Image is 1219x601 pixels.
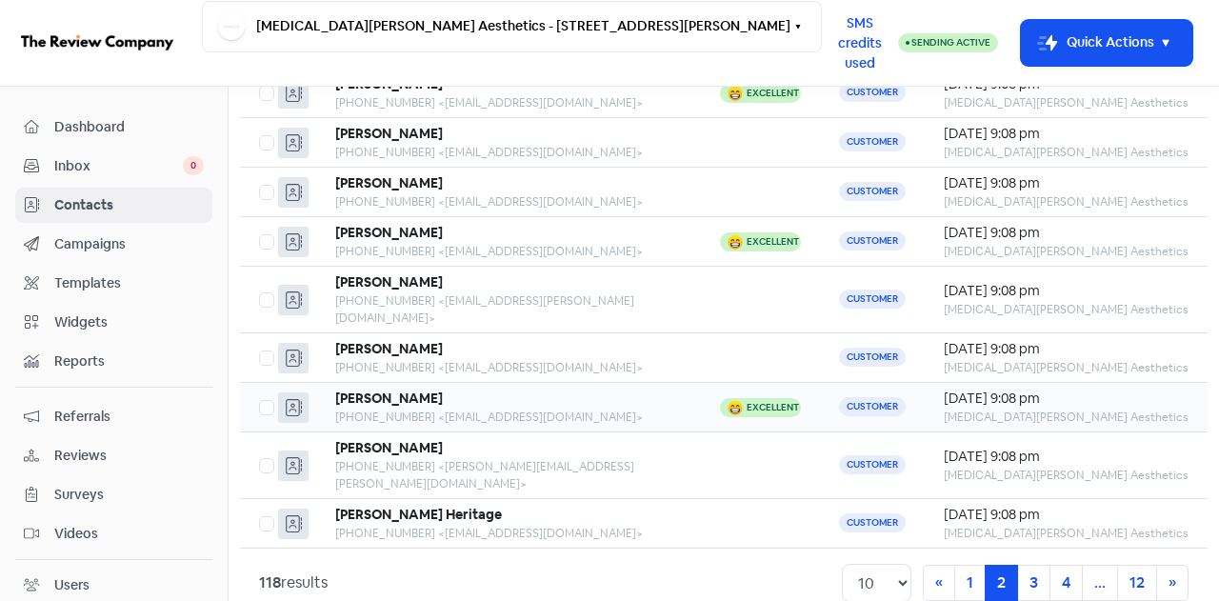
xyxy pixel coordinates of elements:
div: Excellent [747,89,799,98]
div: [DATE] 9:08 pm [944,124,1189,144]
span: Customer [839,455,906,474]
div: [PHONE_NUMBER] <[EMAIL_ADDRESS][DOMAIN_NAME]> [335,359,682,376]
a: Campaigns [15,227,212,262]
a: Reports [15,344,212,379]
a: Videos [15,516,212,551]
span: « [935,572,943,592]
div: [DATE] 9:08 pm [944,447,1189,467]
span: Customer [839,182,906,201]
div: [DATE] 9:08 pm [944,339,1189,359]
div: [PHONE_NUMBER] <[EMAIL_ADDRESS][DOMAIN_NAME]> [335,193,682,210]
span: » [1169,572,1176,592]
div: [DATE] 9:08 pm [944,389,1189,409]
span: Widgets [54,312,204,332]
a: Surveys [15,477,212,512]
div: [MEDICAL_DATA][PERSON_NAME] Aesthetics [944,409,1189,426]
div: [PHONE_NUMBER] <[PERSON_NAME][EMAIL_ADDRESS][PERSON_NAME][DOMAIN_NAME]> [335,458,682,492]
div: [PHONE_NUMBER] <[EMAIL_ADDRESS][DOMAIN_NAME]> [335,144,682,161]
div: Users [54,575,90,595]
a: Contacts [15,188,212,223]
div: Excellent [747,237,799,247]
div: [DATE] 9:08 pm [944,281,1189,301]
a: 3 [1017,565,1050,601]
b: [PERSON_NAME] [335,125,443,142]
span: Customer [839,513,906,532]
b: [PERSON_NAME] [335,174,443,191]
a: Inbox 0 [15,149,212,184]
div: [PHONE_NUMBER] <[EMAIL_ADDRESS][DOMAIN_NAME]> [335,243,682,260]
b: [PERSON_NAME] [335,390,443,407]
span: Customer [839,348,906,367]
span: Videos [54,524,204,544]
a: Templates [15,266,212,301]
div: [DATE] 9:08 pm [944,223,1189,243]
div: [MEDICAL_DATA][PERSON_NAME] Aesthetics [944,525,1189,542]
a: Dashboard [15,110,212,145]
span: Sending Active [911,36,990,49]
strong: 118 [259,572,281,592]
span: Inbox [54,156,183,176]
a: Referrals [15,399,212,434]
a: ... [1082,565,1118,601]
span: Customer [839,83,906,102]
button: [MEDICAL_DATA][PERSON_NAME] Aesthetics - [STREET_ADDRESS][PERSON_NAME] [202,1,822,52]
div: [MEDICAL_DATA][PERSON_NAME] Aesthetics [944,243,1189,260]
div: [MEDICAL_DATA][PERSON_NAME] Aesthetics [944,94,1189,111]
span: Contacts [54,195,204,215]
div: [PHONE_NUMBER] <[EMAIL_ADDRESS][DOMAIN_NAME]> [335,525,682,542]
span: SMS credits used [838,13,882,73]
a: 12 [1117,565,1157,601]
div: [MEDICAL_DATA][PERSON_NAME] Aesthetics [944,359,1189,376]
span: Customer [839,397,906,416]
div: [MEDICAL_DATA][PERSON_NAME] Aesthetics [944,467,1189,484]
div: [PHONE_NUMBER] <[EMAIL_ADDRESS][PERSON_NAME][DOMAIN_NAME]> [335,292,682,327]
span: Customer [839,231,906,250]
span: Customer [839,132,906,151]
button: Quick Actions [1021,20,1192,66]
span: Customer [839,290,906,309]
div: [PHONE_NUMBER] <[EMAIL_ADDRESS][DOMAIN_NAME]> [335,94,682,111]
div: [PHONE_NUMBER] <[EMAIL_ADDRESS][DOMAIN_NAME]> [335,409,682,426]
div: [MEDICAL_DATA][PERSON_NAME] Aesthetics [944,144,1189,161]
a: Sending Active [898,31,998,54]
div: results [259,571,328,594]
span: 0 [183,156,204,175]
a: 2 [985,565,1018,601]
a: Next [1156,565,1189,601]
span: Referrals [54,407,204,427]
b: [PERSON_NAME] [335,439,443,456]
b: [PERSON_NAME] [335,224,443,241]
div: [DATE] 9:08 pm [944,173,1189,193]
span: Reviews [54,446,204,466]
a: Reviews [15,438,212,473]
a: 1 [954,565,986,601]
div: [DATE] 9:08 pm [944,505,1189,525]
b: [PERSON_NAME] [335,273,443,290]
a: 4 [1049,565,1083,601]
a: SMS credits used [822,31,898,51]
span: Dashboard [54,117,204,137]
div: [MEDICAL_DATA][PERSON_NAME] Aesthetics [944,301,1189,318]
a: Widgets [15,305,212,340]
div: Excellent [747,403,799,412]
b: [PERSON_NAME] [335,340,443,357]
div: [MEDICAL_DATA][PERSON_NAME] Aesthetics [944,193,1189,210]
a: Previous [923,565,955,601]
span: Surveys [54,485,204,505]
span: Reports [54,351,204,371]
b: [PERSON_NAME] Heritage [335,506,502,523]
span: Campaigns [54,234,204,254]
span: Templates [54,273,204,293]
